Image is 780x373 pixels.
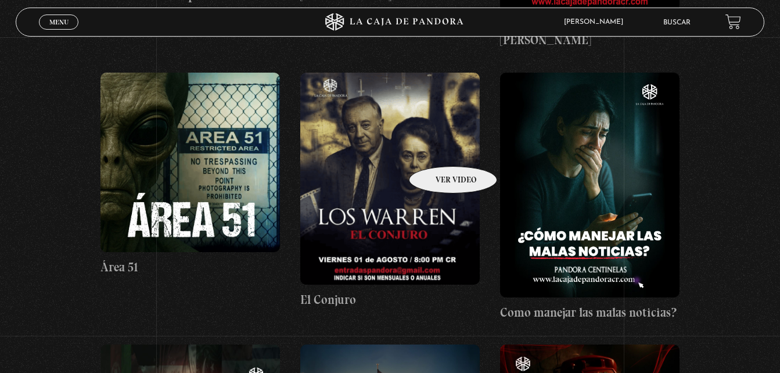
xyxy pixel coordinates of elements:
a: Área 51 [100,73,280,277]
span: Menu [49,19,69,26]
h4: Área 51 [100,258,280,277]
h4: Como manejar las malas noticias? [500,303,680,322]
h4: [PERSON_NAME] [500,31,680,49]
a: View your shopping cart [725,14,741,30]
a: Como manejar las malas noticias? [500,73,680,321]
span: Cerrar [45,28,73,37]
a: El Conjuro [300,73,480,309]
h4: El Conjuro [300,290,480,309]
span: [PERSON_NAME] [558,19,635,26]
a: Buscar [663,19,691,26]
